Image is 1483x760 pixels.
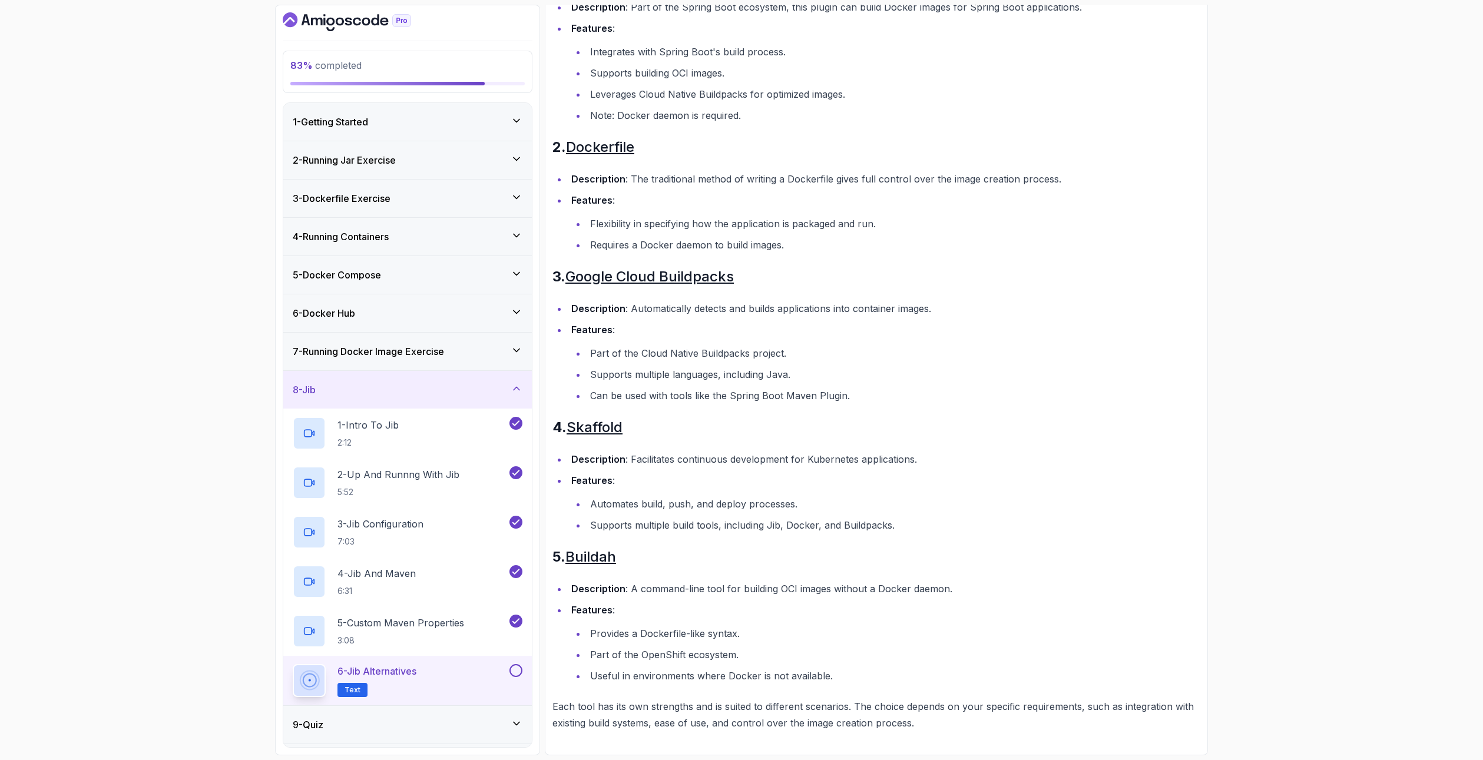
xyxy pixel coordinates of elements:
[571,474,613,486] strong: Features
[283,294,532,332] button: 6-Docker Hub
[587,625,1200,642] li: Provides a Dockerfile-like syntax.
[568,171,1200,187] li: : The traditional method of writing a Dockerfile gives full control over the image creation process.
[587,86,1200,102] li: Leverages Cloud Native Buildpacks for optimized images.
[587,44,1200,60] li: Integrates with Spring Boot's build process.
[337,585,416,597] p: 6:31
[587,646,1200,663] li: Part of the OpenShift ecosystem.
[293,153,396,167] h3: 2 - Running Jar Exercise
[337,664,416,678] p: 6 - Jib Alternatives
[568,580,1200,597] li: : A command-line tool for building OCI images without a Docker daemon.
[293,664,522,697] button: 6-Jib AlternativesText
[283,371,532,409] button: 8-Jib
[293,115,368,129] h3: 1 - Getting Started
[587,366,1200,383] li: Supports multiple languages, including Java.
[293,615,522,648] button: 5-Custom Maven Properties3:08
[293,417,522,450] button: 1-Intro To Jib2:12
[587,65,1200,81] li: Supports building OCI images.
[283,706,532,744] button: 9-Quiz
[337,635,464,646] p: 3:08
[571,194,613,206] strong: Features
[293,344,444,359] h3: 7 - Running Docker Image Exercise
[337,616,464,630] p: 5 - Custom Maven Properties
[283,218,532,255] button: 4-Running Containers
[571,173,625,185] strong: Description
[293,718,323,732] h3: 9 - Quiz
[587,517,1200,533] li: Supports multiple build tools, including Jib, Docker, and Buildpacks.
[566,138,634,155] a: Dockerfile
[568,451,1200,467] li: : Facilitates continuous development for Kubernetes applications.
[568,300,1200,317] li: : Automatically detects and builds applications into container images.
[337,517,423,531] p: 3 - Jib Configuration
[587,215,1200,232] li: Flexibility in specifying how the application is packaged and run.
[587,387,1200,404] li: Can be used with tools like the Spring Boot Maven Plugin.
[290,59,362,71] span: completed
[568,602,1200,684] li: :
[567,419,623,436] a: Skaffold
[337,418,399,432] p: 1 - Intro To Jib
[571,1,625,13] strong: Description
[571,453,625,465] strong: Description
[552,698,1200,731] p: Each tool has its own strengths and is suited to different scenarios. The choice depends on your ...
[293,466,522,499] button: 2-Up And Runnng With Jib5:52
[283,12,438,31] a: Dashboard
[290,59,313,71] span: 83 %
[565,548,616,565] a: Buildah
[283,103,532,141] button: 1-Getting Started
[568,20,1200,124] li: :
[293,191,390,205] h3: 3 - Dockerfile Exercise
[552,418,1200,437] h2: 4.
[337,437,399,449] p: 2:12
[345,685,360,695] span: Text
[283,333,532,370] button: 7-Running Docker Image Exercise
[337,486,459,498] p: 5:52
[565,268,734,285] a: Google Cloud Buildpacks
[293,306,355,320] h3: 6 - Docker Hub
[552,267,1200,286] h2: 3.
[571,22,613,34] strong: Features
[571,583,625,595] strong: Description
[337,566,416,580] p: 4 - Jib And Maven
[587,107,1200,124] li: Note: Docker daemon is required.
[587,237,1200,253] li: Requires a Docker daemon to build images.
[283,141,532,179] button: 2-Running Jar Exercise
[293,565,522,598] button: 4-Jib And Maven6:31
[587,668,1200,684] li: Useful in environments where Docker is not available.
[337,467,459,482] p: 2 - Up And Runnng With Jib
[568,192,1200,253] li: :
[283,256,532,294] button: 5-Docker Compose
[568,321,1200,404] li: :
[571,303,625,314] strong: Description
[293,516,522,549] button: 3-Jib Configuration7:03
[587,496,1200,512] li: Automates build, push, and deploy processes.
[568,472,1200,533] li: :
[587,345,1200,361] li: Part of the Cloud Native Buildpacks project.
[293,230,389,244] h3: 4 - Running Containers
[571,604,613,616] strong: Features
[293,268,381,282] h3: 5 - Docker Compose
[337,536,423,547] p: 7:03
[552,138,1200,157] h2: 2.
[293,383,316,397] h3: 8 - Jib
[552,547,1200,566] h2: 5.
[283,180,532,217] button: 3-Dockerfile Exercise
[571,324,613,336] strong: Features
